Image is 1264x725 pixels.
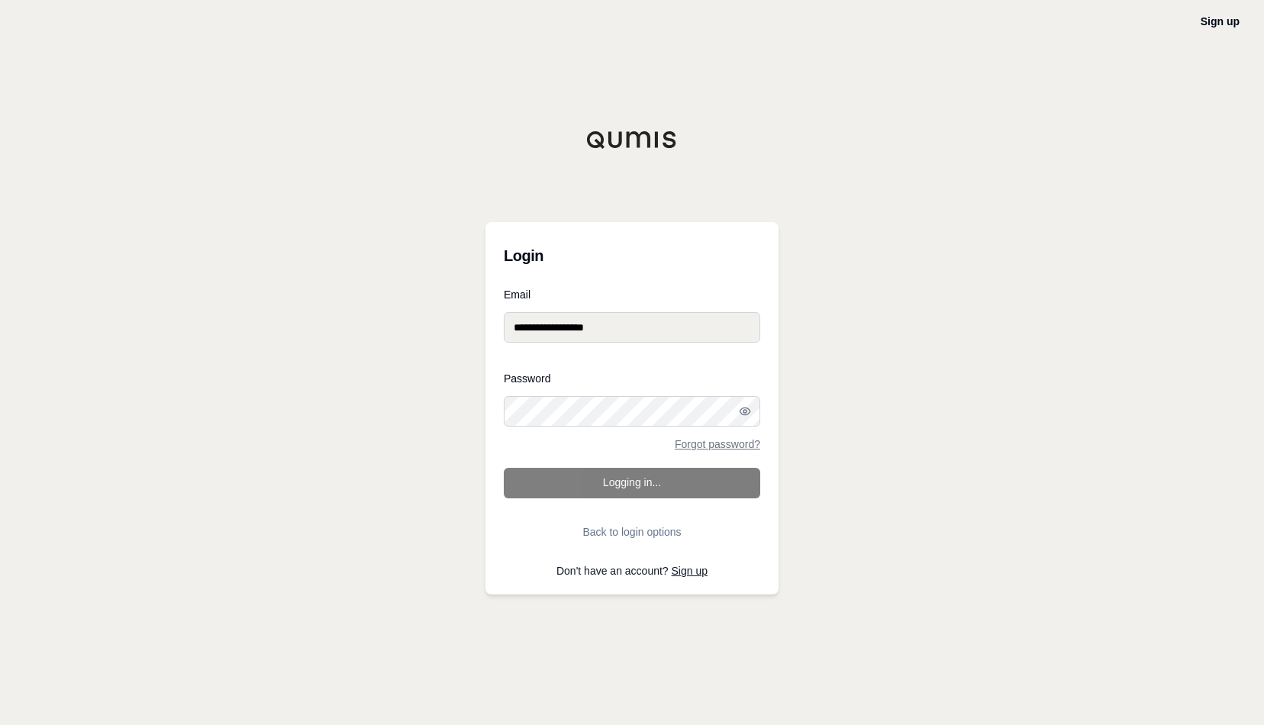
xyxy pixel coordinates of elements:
[675,439,760,449] a: Forgot password?
[586,130,678,149] img: Qumis
[504,240,760,271] h3: Login
[672,565,708,577] a: Sign up
[504,289,760,300] label: Email
[504,517,760,547] button: Back to login options
[504,565,760,576] p: Don't have an account?
[1201,15,1240,27] a: Sign up
[504,373,760,384] label: Password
